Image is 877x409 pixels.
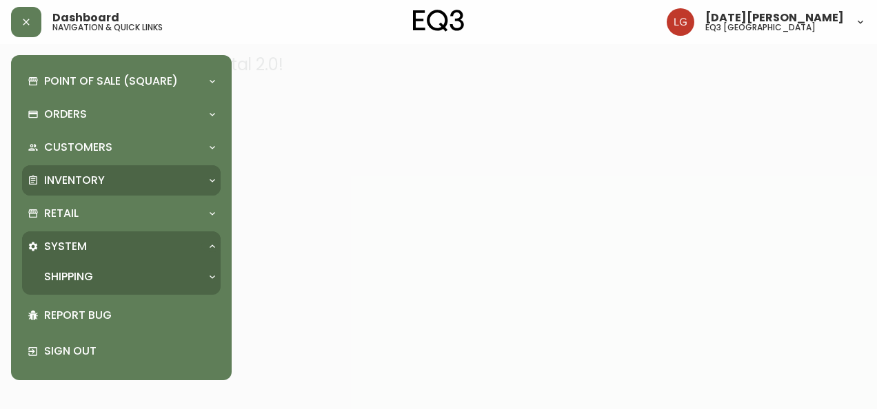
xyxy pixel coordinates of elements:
p: Retail [44,206,79,221]
div: Inventory [22,165,221,196]
span: Dashboard [52,12,119,23]
div: Retail [22,198,221,229]
p: Report Bug [44,308,215,323]
div: System [22,231,221,262]
p: Shipping [44,269,93,284]
div: Point of Sale (Square) [22,66,221,96]
img: logo [413,10,464,32]
p: Orders [44,107,87,122]
div: Customers [22,132,221,162]
p: System [44,239,87,254]
div: Sign Out [22,333,221,369]
div: Report Bug [22,297,221,333]
p: Customers [44,140,112,155]
h5: eq3 [GEOGRAPHIC_DATA] [705,23,816,32]
p: Inventory [44,173,105,188]
div: Shipping [22,262,221,292]
h5: navigation & quick links [52,23,163,32]
p: Sign Out [44,344,215,359]
p: Point of Sale (Square) [44,74,178,89]
div: Orders [22,99,221,129]
span: [DATE][PERSON_NAME] [705,12,844,23]
img: 2638f148bab13be18035375ceda1d187 [667,8,694,36]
